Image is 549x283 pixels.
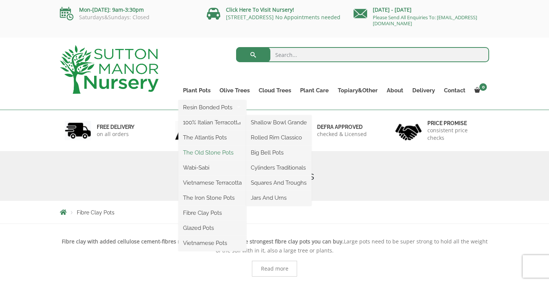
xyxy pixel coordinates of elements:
a: Vietnamese Terracotta [178,177,246,188]
img: logo [60,45,159,94]
a: The Old Stone Pots [178,147,246,158]
a: Click Here To Visit Nursery! [226,6,294,13]
span: Read more [261,266,288,271]
a: 0 [470,85,489,96]
a: Cloud Trees [254,85,296,96]
a: Glazed Pots [178,222,246,234]
p: on all orders [97,130,134,138]
input: Search... [236,47,490,62]
p: Saturdays&Sundays: Closed [60,14,195,20]
a: Plant Pots [178,85,215,96]
a: The Iron Stone Pots [178,192,246,203]
p: Mon-[DATE]: 9am-3:30pm [60,5,195,14]
a: Delivery [408,85,439,96]
a: Jars And Urns [246,192,311,203]
a: Wabi-Sabi [178,162,246,173]
strong: Fibre clay with added cellulose cement-fibres making these large pots the strongest fibre clay po... [62,238,344,245]
p: checked & Licensed [317,130,367,138]
a: Vietnamese Pots [178,237,246,249]
a: 100% Italian Terracotta [178,117,246,128]
a: Big Bell Pots [246,147,311,158]
a: Fibre Clay Pots [178,207,246,219]
a: Cylinders Traditionals [246,162,311,173]
h6: Price promise [427,120,485,127]
h1: Fibre Clay Pots [60,169,489,183]
img: 1.jpg [65,121,91,140]
h6: FREE DELIVERY [97,124,134,130]
a: [STREET_ADDRESS] No Appointments needed [226,14,340,21]
a: The Atlantis Pots [178,132,246,143]
a: Shallow Bowl Grande [246,117,311,128]
p: consistent price checks [427,127,485,142]
nav: Breadcrumbs [60,209,489,215]
span: 0 [479,83,487,91]
a: Rolled Rim Classico [246,132,311,143]
a: Resin Bonded Pots [178,102,246,113]
img: 4.jpg [395,119,422,142]
a: Contact [439,85,470,96]
h6: Defra approved [317,124,367,130]
a: About [382,85,408,96]
img: 2.jpg [175,121,201,140]
a: Please Send All Enquiries To: [EMAIL_ADDRESS][DOMAIN_NAME] [373,14,477,27]
a: Topiary&Other [333,85,382,96]
p: [DATE] - [DATE] [354,5,489,14]
span: Fibre Clay Pots [77,210,114,216]
a: Plant Care [296,85,333,96]
p: Large pots need to be super strong to hold all the weight of the soil with in it, also a large tr... [60,237,489,255]
a: Olive Trees [215,85,254,96]
a: Squares And Troughs [246,177,311,188]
